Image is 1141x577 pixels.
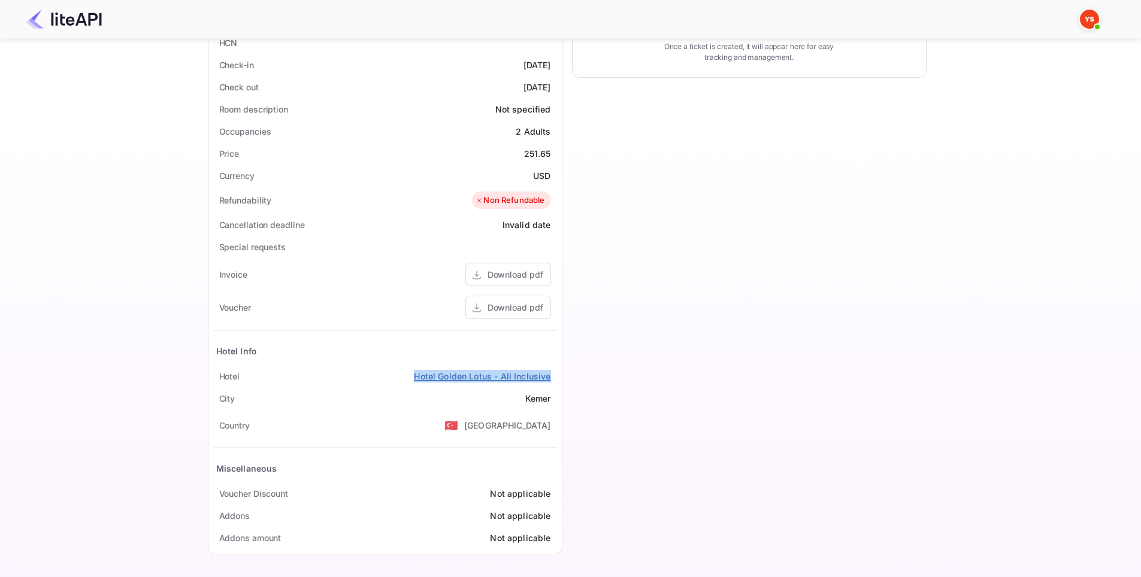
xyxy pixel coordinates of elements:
div: Not applicable [490,509,550,522]
div: Refundability [219,194,272,206]
div: Hotel [219,370,240,382]
div: Addons [219,509,250,522]
div: Voucher [219,301,251,314]
div: Cancellation deadline [219,218,305,231]
div: Voucher Discount [219,487,288,500]
div: City [219,392,235,405]
div: Not specified [495,103,551,116]
div: Non Refundable [475,195,544,206]
div: Kemer [525,392,551,405]
div: Occupancies [219,125,271,138]
div: Not applicable [490,487,550,500]
div: USD [533,169,550,182]
div: Country [219,419,250,432]
div: Download pdf [488,301,543,314]
div: Check out [219,81,259,93]
div: Invoice [219,268,247,281]
a: Hotel Golden Lotus - All Inclusive [414,370,550,382]
div: Addons amount [219,532,282,544]
div: [GEOGRAPHIC_DATA] [464,419,551,432]
div: Download pdf [488,268,543,281]
img: Yandex Support [1080,10,1099,29]
div: [DATE] [523,81,551,93]
div: Check-in [219,59,254,71]
div: 251.65 [524,147,551,160]
div: [DATE] [523,59,551,71]
p: Once a ticket is created, it will appear here for easy tracking and management. [655,41,844,63]
span: United States [444,414,458,436]
div: Miscellaneous [216,462,277,475]
div: Invalid date [503,218,551,231]
div: Not applicable [490,532,550,544]
div: Price [219,147,240,160]
div: HCN [219,37,238,49]
div: Hotel Info [216,345,258,357]
div: 2 Adults [516,125,550,138]
div: Special requests [219,241,286,253]
div: Room description [219,103,288,116]
img: LiteAPI Logo [26,10,102,29]
div: Currency [219,169,255,182]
